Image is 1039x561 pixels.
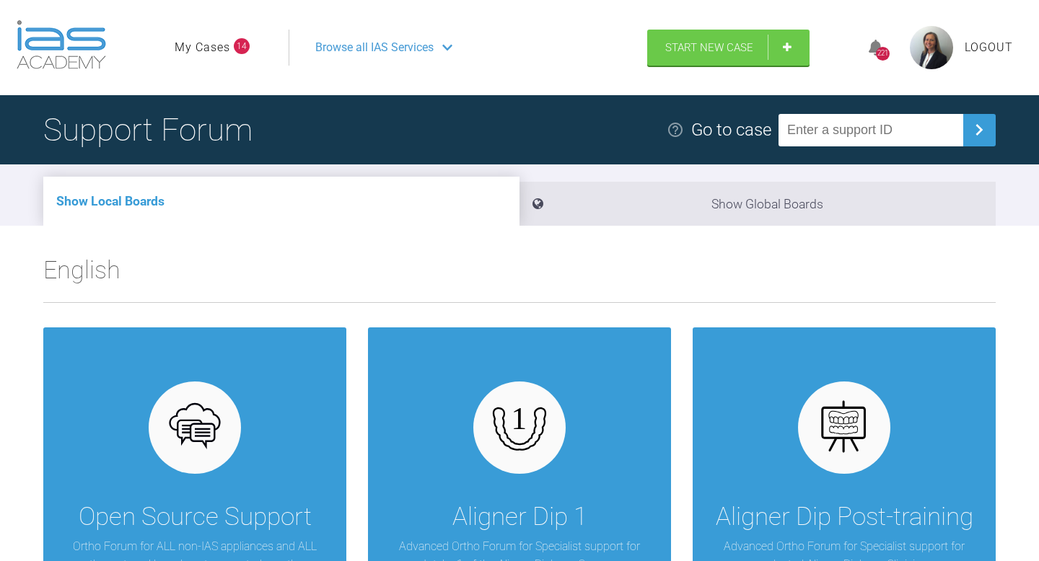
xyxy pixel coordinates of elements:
span: 14 [234,38,250,54]
img: profile.png [910,26,953,69]
div: 221 [876,47,890,61]
img: help.e70b9f3d.svg [667,121,684,138]
img: aligner-diploma-1.b1651a58.svg [492,399,548,455]
h1: Support Forum [43,105,253,155]
img: chevronRight.28bd32b0.svg [968,118,991,141]
li: Show Global Boards [519,182,996,226]
span: Start New Case [665,41,753,54]
img: opensource.6e495855.svg [167,399,223,455]
div: Aligner Dip 1 [452,497,587,537]
div: Go to case [691,116,771,143]
img: aligner-diploma.90870aee.svg [817,399,872,455]
span: Browse all IAS Services [315,38,434,57]
a: Logout [965,38,1013,57]
img: logo-light.3e3ef733.png [17,20,106,69]
div: Aligner Dip Post-training [716,497,973,537]
input: Enter a support ID [779,114,963,146]
div: Open Source Support [79,497,312,537]
a: Start New Case [647,30,810,66]
h2: English [43,250,996,302]
li: Show Local Boards [43,177,519,226]
a: My Cases [175,38,230,57]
